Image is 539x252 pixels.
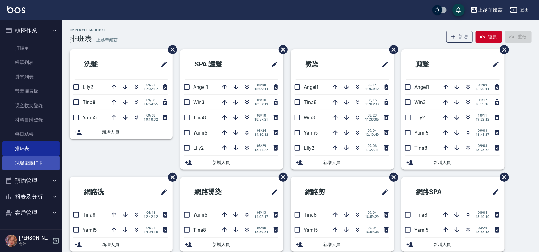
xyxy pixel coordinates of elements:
h3: 排班表 [70,34,92,43]
span: 18:58:13 [476,230,490,234]
button: 櫃檯作業 [2,22,60,39]
span: 19:10:32 [144,117,158,121]
span: 09/08 [144,98,158,102]
h2: 網路剪 [296,181,356,203]
span: 18:09:14 [254,87,268,91]
a: 現金收支登錄 [2,99,60,113]
span: 修改班表的標題 [157,57,168,72]
span: 09/08 [476,144,490,148]
h2: 網路SPA [406,181,470,203]
span: 09/06 [365,144,379,148]
h2: 剪髮 [406,53,464,76]
span: Yami5 [193,212,207,218]
span: 11:45:17 [476,133,490,137]
span: 新增人員 [323,159,389,166]
span: Win3 [414,99,426,105]
h2: 網路洗 [75,181,135,203]
span: 18:44:22 [254,148,268,152]
img: Logo [7,6,25,13]
span: Lily2 [304,145,314,151]
a: 帳單列表 [2,55,60,70]
span: Yami5 [193,130,207,136]
button: 上越華爾茲 [468,4,505,16]
span: 08/29 [254,144,268,148]
div: 新增人員 [401,156,505,170]
span: Lily2 [193,145,204,151]
button: 預約管理 [2,173,60,189]
a: 現場電腦打卡 [2,156,60,170]
div: 上越華爾茲 [478,6,503,14]
span: 16:09:16 [476,102,490,106]
span: 刪除班表 [385,168,399,186]
span: 08/08 [254,83,268,87]
span: Win3 [193,99,204,105]
span: Angel1 [414,84,430,90]
span: 修改班表的標題 [378,185,389,199]
button: 復原 [476,31,502,43]
span: Tina8 [304,212,317,218]
span: Tina8 [193,227,206,233]
span: Lily2 [83,84,93,90]
span: 18:57:19 [254,102,268,106]
span: 09/04 [365,129,379,133]
span: 05/13 [254,211,268,215]
div: 新增人員 [70,238,173,252]
span: 刪除班表 [274,168,289,186]
span: 18:59:36 [365,230,379,234]
span: 09/04 [365,211,379,215]
span: 01/09 [476,83,490,87]
span: Yami5 [414,130,428,136]
span: 04/11 [144,211,158,215]
div: 新增人員 [180,156,283,170]
span: 新增人員 [434,159,500,166]
span: 新增人員 [212,241,278,248]
button: 登出 [508,4,532,16]
span: 08/24 [254,129,268,133]
span: 修改班表的標題 [488,57,500,72]
span: 01/17 [476,98,490,102]
span: 10/11 [476,113,490,117]
span: 13:28:52 [476,148,490,152]
span: 新增人員 [323,241,389,248]
span: 15:10:10 [476,215,490,219]
span: 刪除班表 [163,40,178,59]
button: 新增 [446,31,473,43]
span: Angel1 [304,84,319,90]
span: Lily2 [414,115,425,121]
span: Tina8 [83,99,95,105]
h2: Employee Schedule [70,28,118,32]
div: 新增人員 [70,125,173,139]
span: Tina8 [193,115,206,121]
span: Angel1 [193,84,208,90]
span: 刪除班表 [385,40,399,59]
span: 06/14 [365,83,379,87]
h2: SPA 護髮 [185,53,249,76]
h2: 燙染 [296,53,353,76]
span: 刪除班表 [495,168,510,186]
span: 12:10:49 [365,133,379,137]
span: 12:20:11 [476,87,490,91]
h2: 洗髮 [75,53,132,76]
h6: — 上越華爾茲 [92,37,118,43]
span: 09/08 [144,113,158,117]
a: 營業儀表板 [2,84,60,98]
a: 每日結帳 [2,127,60,141]
button: save [452,4,465,16]
span: 刪除班表 [274,40,289,59]
span: 08/04 [476,211,490,215]
span: Win3 [304,115,315,121]
button: 客戶管理 [2,205,60,221]
h5: [PERSON_NAME] [19,235,51,241]
span: 09/04 [144,226,158,230]
div: 新增人員 [291,156,394,170]
span: 17:02:17 [144,87,158,91]
span: 14:02:17 [254,215,268,219]
span: Yami5 [83,115,97,121]
span: 新增人員 [102,241,168,248]
span: 16:54:55 [144,102,158,106]
span: 14:10:12 [254,133,268,137]
span: 09/04 [365,226,379,230]
span: 新增人員 [212,159,278,166]
span: 修改班表的標題 [378,57,389,72]
img: Person [5,235,17,247]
